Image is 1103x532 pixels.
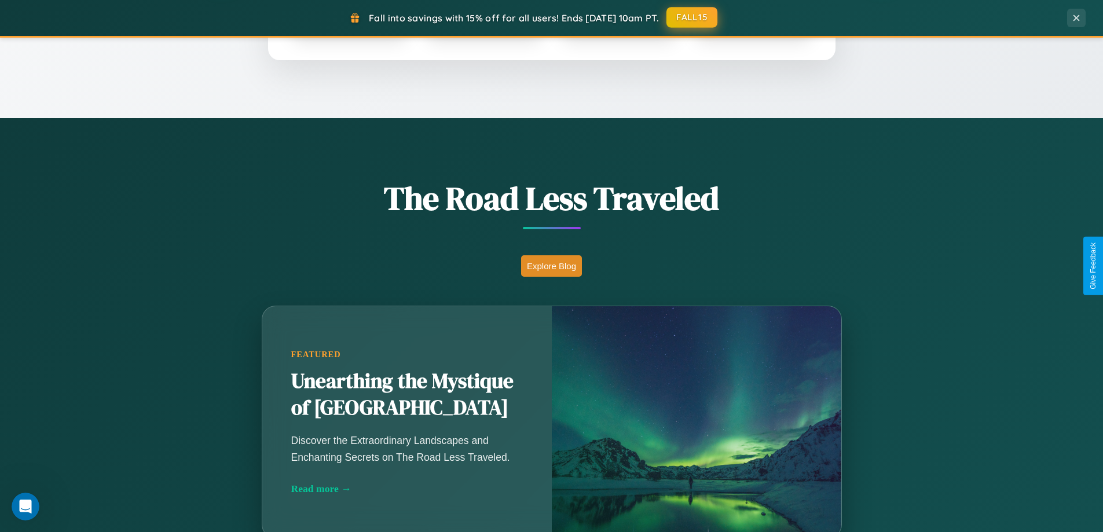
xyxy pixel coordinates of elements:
[291,368,523,421] h2: Unearthing the Mystique of [GEOGRAPHIC_DATA]
[291,483,523,495] div: Read more →
[666,7,717,28] button: FALL15
[12,493,39,520] iframe: Intercom live chat
[369,12,659,24] span: Fall into savings with 15% off for all users! Ends [DATE] 10am PT.
[521,255,582,277] button: Explore Blog
[1089,243,1097,289] div: Give Feedback
[291,432,523,465] p: Discover the Extraordinary Landscapes and Enchanting Secrets on The Road Less Traveled.
[204,176,899,221] h1: The Road Less Traveled
[291,350,523,359] div: Featured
